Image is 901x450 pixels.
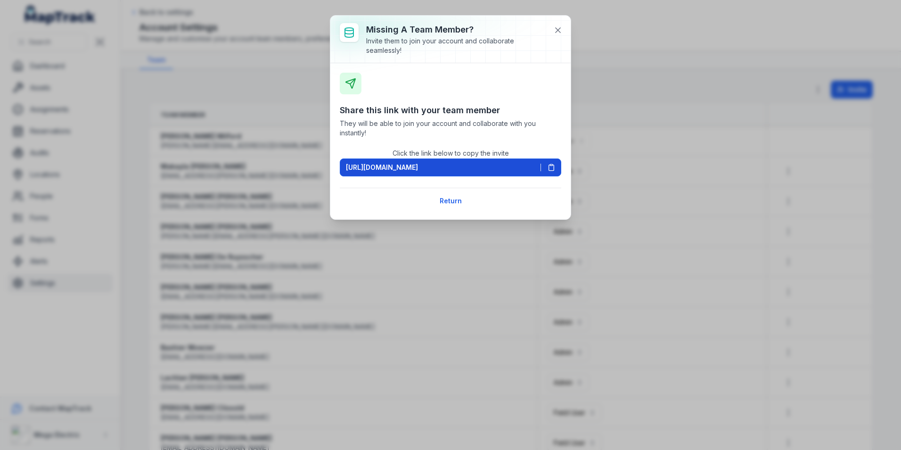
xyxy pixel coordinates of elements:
[434,192,468,210] button: Return
[346,163,418,172] span: [URL][DOMAIN_NAME]
[340,158,561,176] button: [URL][DOMAIN_NAME]
[366,36,546,55] div: Invite them to join your account and collaborate seamlessly!
[340,119,561,138] span: They will be able to join your account and collaborate with you instantly!
[393,149,509,157] span: Click the link below to copy the invite
[366,23,546,36] h3: Missing a team member?
[340,104,561,117] h3: Share this link with your team member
